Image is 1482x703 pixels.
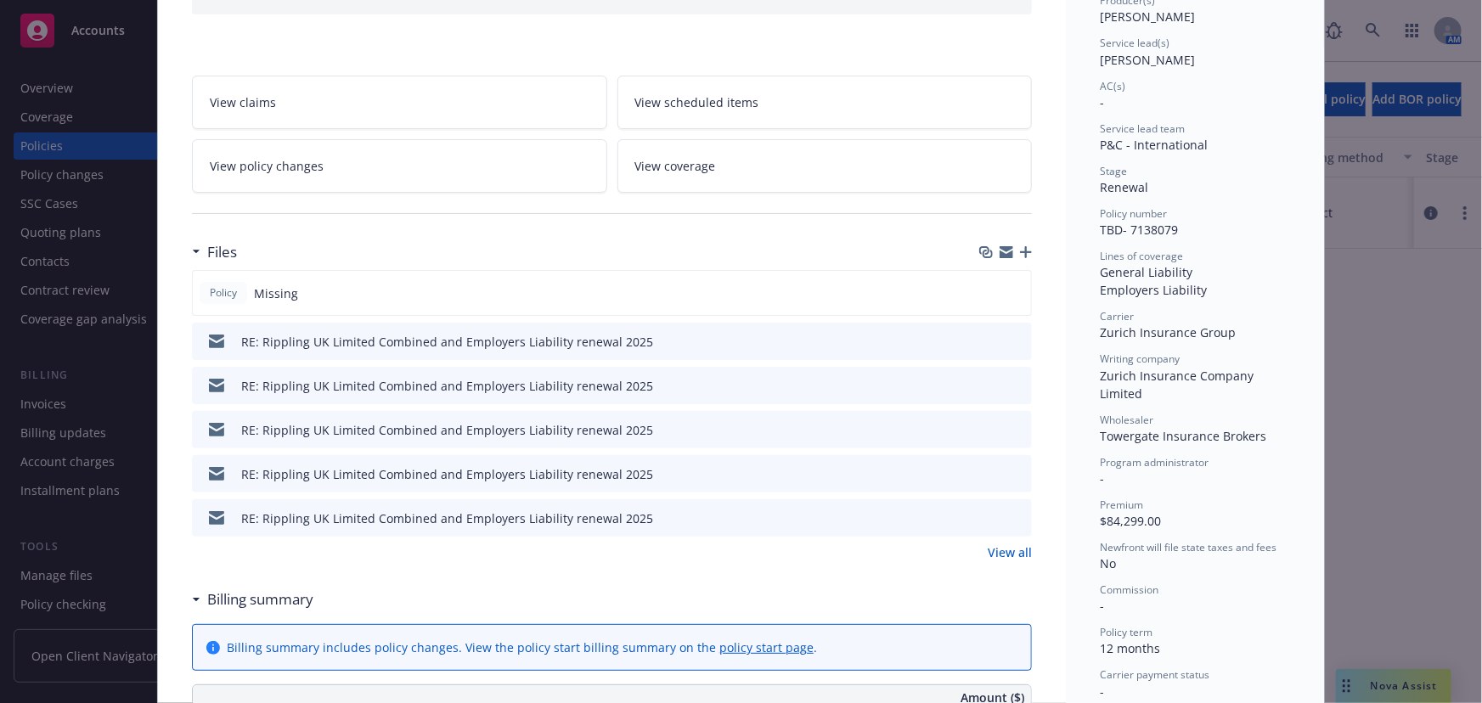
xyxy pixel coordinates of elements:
[1100,36,1169,50] span: Service lead(s)
[988,543,1032,561] a: View all
[1100,413,1153,427] span: Wholesaler
[192,76,607,129] a: View claims
[617,76,1033,129] a: View scheduled items
[635,93,759,111] span: View scheduled items
[1100,309,1134,323] span: Carrier
[192,588,313,610] div: Billing summary
[1100,137,1208,153] span: P&C - International
[1100,79,1125,93] span: AC(s)
[1010,509,1025,527] button: preview file
[227,638,817,656] div: Billing summary includes policy changes. View the policy start billing summary on the .
[1100,121,1185,136] span: Service lead team
[1010,333,1025,351] button: preview file
[1100,455,1209,470] span: Program administrator
[241,333,653,351] div: RE: Rippling UK Limited Combined and Employers Liability renewal 2025
[1100,640,1160,656] span: 12 months
[241,421,653,439] div: RE: Rippling UK Limited Combined and Employers Liability renewal 2025
[1100,222,1178,238] span: TBD- 7138079
[192,241,237,263] div: Files
[1010,465,1025,483] button: preview file
[1100,52,1195,68] span: [PERSON_NAME]
[1100,351,1180,366] span: Writing company
[1100,249,1183,263] span: Lines of coverage
[1100,263,1290,281] div: General Liability
[1100,324,1236,340] span: Zurich Insurance Group
[635,157,716,175] span: View coverage
[1100,582,1158,597] span: Commission
[983,421,996,439] button: download file
[617,139,1033,193] a: View coverage
[207,241,237,263] h3: Files
[1100,598,1104,614] span: -
[983,465,996,483] button: download file
[1100,470,1104,486] span: -
[1100,179,1148,195] span: Renewal
[983,377,996,395] button: download file
[207,588,313,610] h3: Billing summary
[1010,377,1025,395] button: preview file
[1100,368,1257,402] span: Zurich Insurance Company Limited
[241,377,653,395] div: RE: Rippling UK Limited Combined and Employers Liability renewal 2025
[719,639,814,655] a: policy start page
[1010,421,1025,439] button: preview file
[983,333,996,351] button: download file
[1100,555,1116,571] span: No
[983,509,996,527] button: download file
[1100,498,1143,512] span: Premium
[1100,8,1195,25] span: [PERSON_NAME]
[1100,625,1152,639] span: Policy term
[210,93,276,111] span: View claims
[1100,281,1290,299] div: Employers Liability
[1100,513,1161,529] span: $84,299.00
[210,157,324,175] span: View policy changes
[1100,667,1209,682] span: Carrier payment status
[192,139,607,193] a: View policy changes
[254,284,298,302] span: Missing
[241,509,653,527] div: RE: Rippling UK Limited Combined and Employers Liability renewal 2025
[206,285,240,301] span: Policy
[1100,683,1104,700] span: -
[1100,540,1276,554] span: Newfront will file state taxes and fees
[241,465,653,483] div: RE: Rippling UK Limited Combined and Employers Liability renewal 2025
[1100,164,1127,178] span: Stage
[1100,94,1104,110] span: -
[1100,428,1266,444] span: Towergate Insurance Brokers
[1100,206,1167,221] span: Policy number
